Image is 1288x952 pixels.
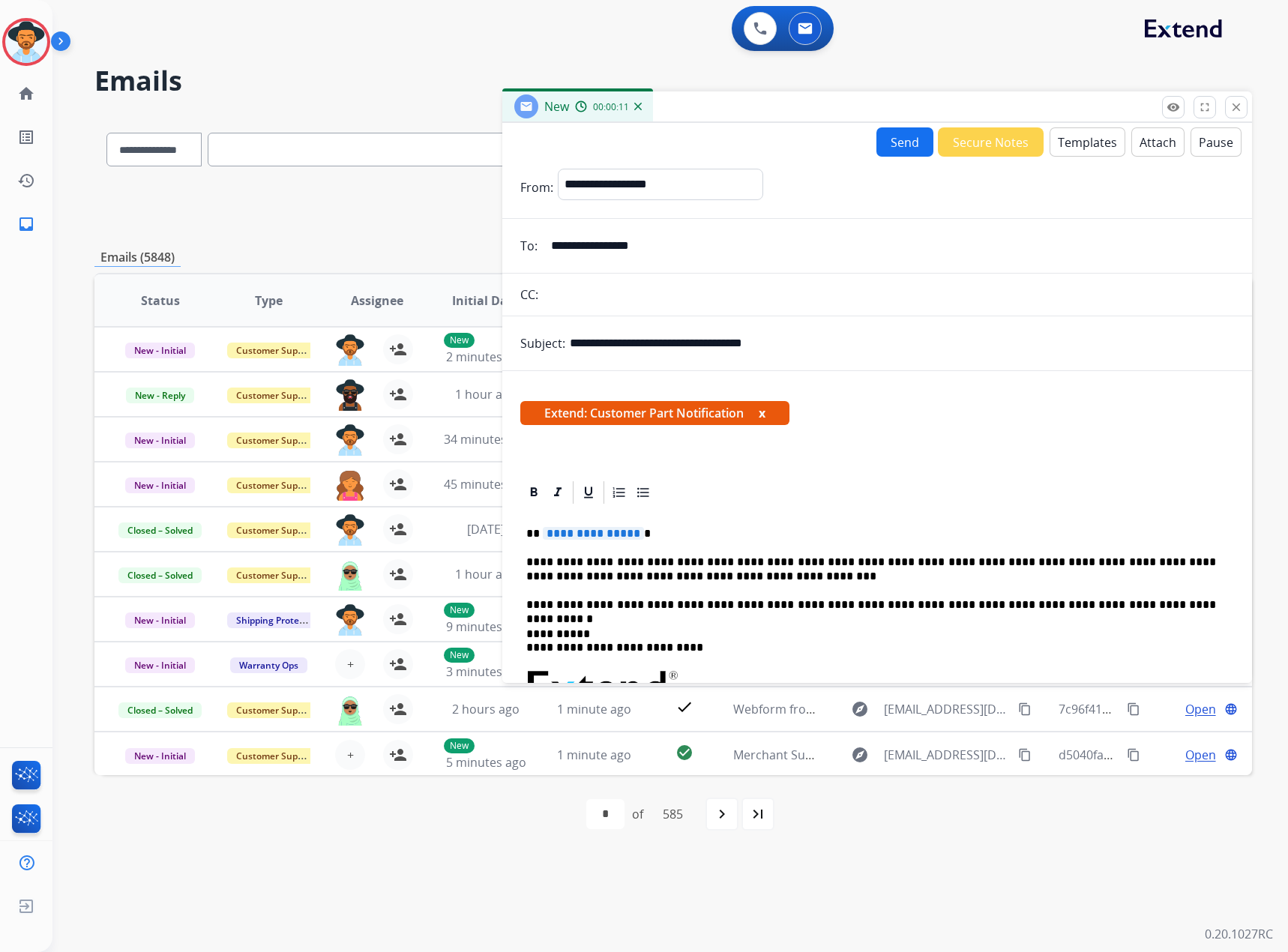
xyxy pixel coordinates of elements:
[444,333,475,348] p: New
[335,559,365,591] img: agent-avatar
[125,657,195,673] span: New - Initial
[94,248,181,267] p: Emails (5848)
[713,805,731,823] mat-icon: navigate_next
[227,343,325,358] span: Customer Support
[389,655,407,673] mat-icon: person_add
[347,655,354,673] span: +
[446,754,526,771] span: 5 minutes ago
[446,618,526,635] span: 9 minutes ago
[444,738,475,753] p: New
[593,101,629,113] span: 00:00:11
[577,481,600,504] div: Underline
[444,603,475,618] p: New
[118,567,202,583] span: Closed – Solved
[125,477,195,493] span: New - Initial
[749,805,767,823] mat-icon: last_page
[17,85,35,103] mat-icon: home
[17,128,35,146] mat-icon: list_alt
[876,127,933,157] button: Send
[1198,100,1212,114] mat-icon: fullscreen
[452,701,520,717] span: 2 hours ago
[520,286,538,304] p: CC:
[335,604,365,636] img: agent-avatar
[125,433,195,448] span: New - Initial
[389,430,407,448] mat-icon: person_add
[651,799,695,829] div: 585
[884,700,1011,718] span: [EMAIL_ADDRESS][DOMAIN_NAME]
[227,702,325,718] span: Customer Support
[446,663,526,680] span: 3 minutes ago
[1018,748,1032,762] mat-icon: content_copy
[389,475,407,493] mat-icon: person_add
[347,746,354,764] span: +
[632,805,643,823] div: of
[227,567,325,583] span: Customer Support
[444,648,475,663] p: New
[544,98,569,115] span: New
[335,649,365,679] button: +
[467,521,505,537] span: [DATE]
[335,740,365,770] button: +
[230,657,307,673] span: Warranty Ops
[520,178,553,196] p: From:
[1224,702,1238,716] mat-icon: language
[1127,702,1140,716] mat-icon: content_copy
[141,292,180,310] span: Status
[444,431,531,448] span: 34 minutes ago
[227,748,325,764] span: Customer Support
[227,433,325,448] span: Customer Support
[351,292,403,310] span: Assignee
[335,514,365,546] img: agent-avatar
[675,744,693,762] mat-icon: check_circle
[733,747,1158,763] span: Merchant Support #660019: How would you rate the support you received?
[118,702,202,718] span: Closed – Solved
[1131,127,1185,157] button: Attach
[520,401,789,425] span: Extend: Customer Part Notification
[455,566,517,582] span: 1 hour ago
[1059,747,1281,763] span: d5040fa1-bb47-4541-8f1f-cf35dd77614b
[851,746,869,764] mat-icon: explore
[1127,748,1140,762] mat-icon: content_copy
[255,292,283,310] span: Type
[94,66,1252,96] h2: Emails
[335,469,365,501] img: agent-avatar
[608,481,631,504] div: Ordered List
[1185,700,1216,718] span: Open
[227,477,325,493] span: Customer Support
[547,481,569,504] div: Italic
[389,340,407,358] mat-icon: person_add
[125,343,195,358] span: New - Initial
[851,700,869,718] mat-icon: explore
[557,701,631,717] span: 1 minute ago
[1185,746,1216,764] span: Open
[523,481,545,504] div: Bold
[938,127,1044,157] button: Secure Notes
[1230,100,1243,114] mat-icon: close
[520,237,538,255] p: To:
[446,349,526,365] span: 2 minutes ago
[1205,925,1273,943] p: 0.20.1027RC
[227,612,330,628] span: Shipping Protection
[1050,127,1125,157] button: Templates
[335,424,365,456] img: agent-avatar
[335,694,365,726] img: agent-avatar
[335,379,365,411] img: agent-avatar
[389,385,407,403] mat-icon: person_add
[520,334,565,352] p: Subject:
[389,565,407,583] mat-icon: person_add
[125,748,195,764] span: New - Initial
[5,21,47,63] img: avatar
[1224,748,1238,762] mat-icon: language
[389,746,407,764] mat-icon: person_add
[632,481,654,504] div: Bullet List
[227,388,325,403] span: Customer Support
[335,334,365,366] img: agent-avatar
[675,698,693,716] mat-icon: check
[1018,702,1032,716] mat-icon: content_copy
[444,476,531,492] span: 45 minutes ago
[389,610,407,628] mat-icon: person_add
[118,522,202,538] span: Closed – Solved
[884,746,1011,764] span: [EMAIL_ADDRESS][DOMAIN_NAME]
[389,520,407,538] mat-icon: person_add
[1167,100,1180,114] mat-icon: remove_red_eye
